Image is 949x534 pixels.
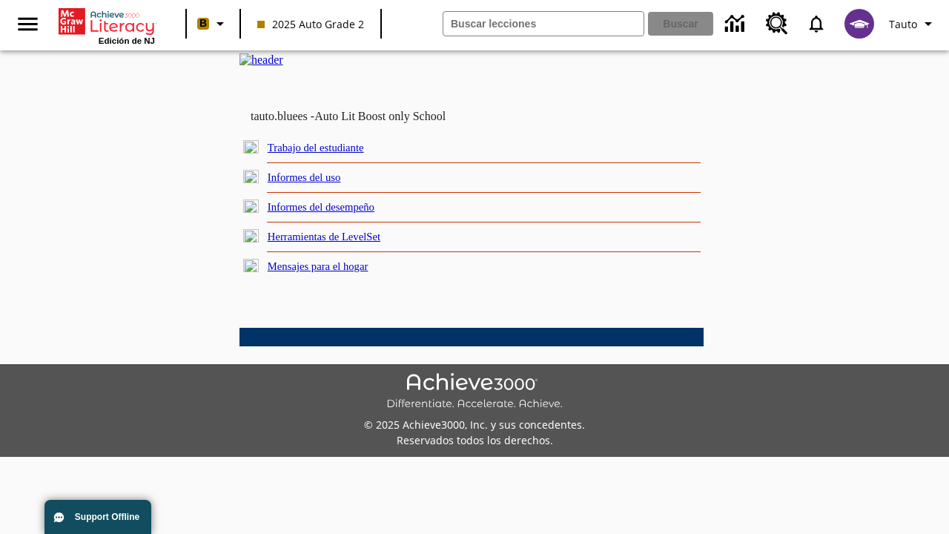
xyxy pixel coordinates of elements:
img: plus.gif [243,170,259,183]
a: Mensajes para el hogar [268,260,368,272]
a: Herramientas de LevelSet [268,231,380,243]
img: header [239,53,283,67]
input: Buscar campo [443,12,644,36]
div: Portada [59,5,155,45]
span: Edición de NJ [99,36,155,45]
span: B [199,14,207,33]
a: Informes del uso [268,171,341,183]
a: Informes del desempeño [268,201,374,213]
img: plus.gif [243,229,259,243]
button: Perfil/Configuración [883,10,943,37]
nobr: Auto Lit Boost only School [314,110,446,122]
span: 2025 Auto Grade 2 [257,16,364,32]
a: Trabajo del estudiante [268,142,364,154]
td: tauto.bluees - [251,110,523,123]
button: Abrir el menú lateral [6,2,50,46]
img: plus.gif [243,140,259,154]
span: Support Offline [75,512,139,522]
a: Centro de recursos, Se abrirá en una pestaña nueva. [757,4,797,44]
span: Tauto [889,16,917,32]
button: Boost El color de la clase es anaranjado claro. Cambiar el color de la clase. [191,10,235,37]
img: plus.gif [243,259,259,272]
a: Notificaciones [797,4,836,43]
img: avatar image [844,9,874,39]
img: Achieve3000 Differentiate Accelerate Achieve [386,373,563,411]
img: plus.gif [243,200,259,213]
a: Centro de información [716,4,757,44]
button: Support Offline [44,500,151,534]
button: Escoja un nuevo avatar [836,4,883,43]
